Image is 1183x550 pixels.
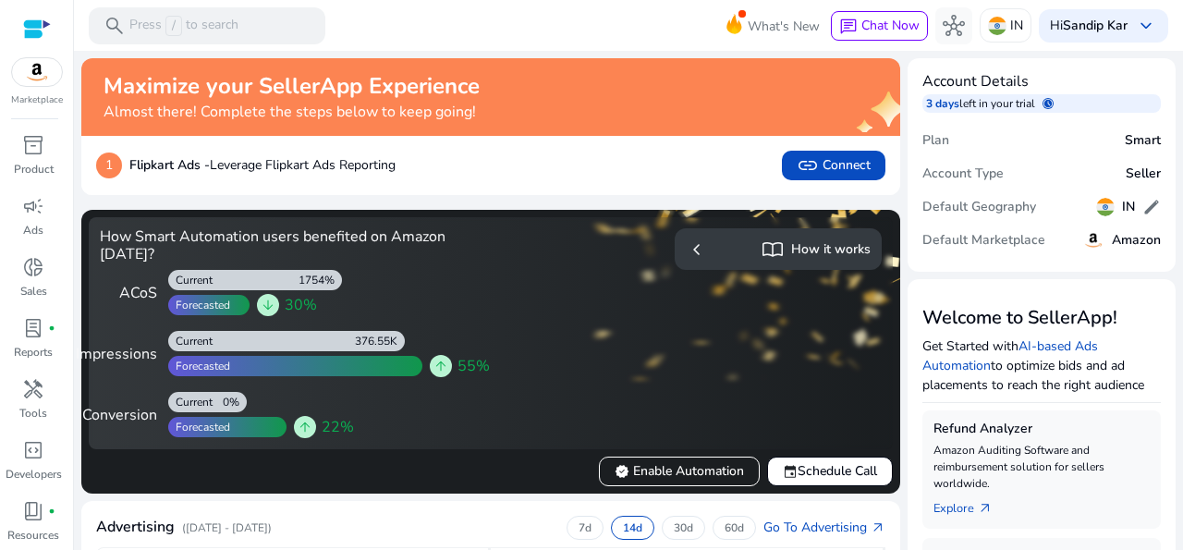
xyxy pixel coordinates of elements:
[355,334,405,348] div: 376.55K
[100,343,157,365] div: Impressions
[922,73,1161,91] h4: Account Details
[14,161,54,177] p: Product
[791,242,871,258] h5: How it works
[1082,229,1104,251] img: amazon.svg
[1063,17,1128,34] b: Sandip Kar
[1135,15,1157,37] span: keyboard_arrow_down
[457,355,490,377] span: 55%
[922,336,1161,395] p: Get Started with to optimize bids and ad placements to reach the right audience
[22,134,44,156] span: inventory_2
[797,154,871,177] span: Connect
[22,378,44,400] span: handyman
[22,317,44,339] span: lab_profile
[104,15,126,37] span: search
[20,283,47,299] p: Sales
[1010,9,1023,42] p: IN
[7,527,59,544] p: Resources
[922,307,1161,329] h3: Welcome to SellerApp!
[861,17,920,34] span: Chat Now
[19,405,47,422] p: Tools
[615,464,629,479] span: verified
[1043,98,1054,109] span: schedule
[168,420,230,434] div: Forecasted
[168,273,213,287] div: Current
[748,10,820,43] span: What's New
[6,466,62,483] p: Developers
[298,420,312,434] span: arrow_upward
[783,464,798,479] span: event
[285,294,317,316] span: 30%
[1096,198,1115,216] img: in.svg
[871,520,885,535] span: arrow_outward
[22,195,44,217] span: campaign
[129,16,238,36] p: Press to search
[762,238,784,261] span: import_contacts
[579,520,591,535] p: 7d
[104,104,480,121] h4: Almost there! Complete the steps below to keep going!
[782,151,885,180] button: linkConnect
[96,519,175,536] h4: Advertising
[922,233,1045,249] h5: Default Marketplace
[48,324,55,332] span: fiber_manual_record
[935,7,972,44] button: hub
[322,416,354,438] span: 22%
[922,337,1098,374] a: AI-based Ads Automation
[763,518,885,537] a: Go To Advertisingarrow_outward
[11,93,63,107] p: Marketplace
[922,133,949,149] h5: Plan
[96,153,122,178] p: 1
[1122,200,1135,215] h5: IN
[14,344,53,361] p: Reports
[725,520,744,535] p: 60d
[104,73,480,100] h2: Maximize your SellerApp Experience
[261,298,275,312] span: arrow_downward
[922,166,1004,182] h5: Account Type
[48,507,55,515] span: fiber_manual_record
[686,238,708,261] span: chevron_left
[165,16,182,36] span: /
[23,222,43,238] p: Ads
[1050,19,1128,32] p: Hi
[623,520,642,535] p: 14d
[783,461,877,481] span: Schedule Call
[959,96,1043,111] p: left in your trial
[129,155,396,175] p: Leverage Flipkart Ads Reporting
[168,359,230,373] div: Forecasted
[1112,233,1161,249] h5: Amazon
[615,461,744,481] span: Enable Automation
[933,442,1150,492] p: Amazon Auditing Software and reimbursement solution for sellers worldwide.
[129,156,210,174] b: Flipkart Ads -
[168,298,230,312] div: Forecasted
[839,18,858,36] span: chat
[100,228,483,263] h4: How Smart Automation users benefited on Amazon [DATE]?
[22,256,44,278] span: donut_small
[933,422,1150,437] h5: Refund Analyzer
[22,500,44,522] span: book_4
[22,439,44,461] span: code_blocks
[433,359,448,373] span: arrow_upward
[1125,133,1161,149] h5: Smart
[168,334,213,348] div: Current
[831,11,928,41] button: chatChat Now
[1126,166,1161,182] h5: Seller
[797,154,819,177] span: link
[1142,198,1161,216] span: edit
[168,395,213,409] div: Current
[100,404,157,426] div: Conversion
[767,457,893,486] button: eventSchedule Call
[926,96,959,111] p: 3 days
[988,17,1006,35] img: in.svg
[599,457,760,486] button: verifiedEnable Automation
[943,15,965,37] span: hub
[922,200,1036,215] h5: Default Geography
[12,58,62,86] img: amazon.svg
[299,273,342,287] div: 1754%
[100,282,157,304] div: ACoS
[223,395,247,409] div: 0%
[674,520,693,535] p: 30d
[978,501,993,516] span: arrow_outward
[182,519,272,536] p: ([DATE] - [DATE])
[933,492,1007,518] a: Explorearrow_outward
